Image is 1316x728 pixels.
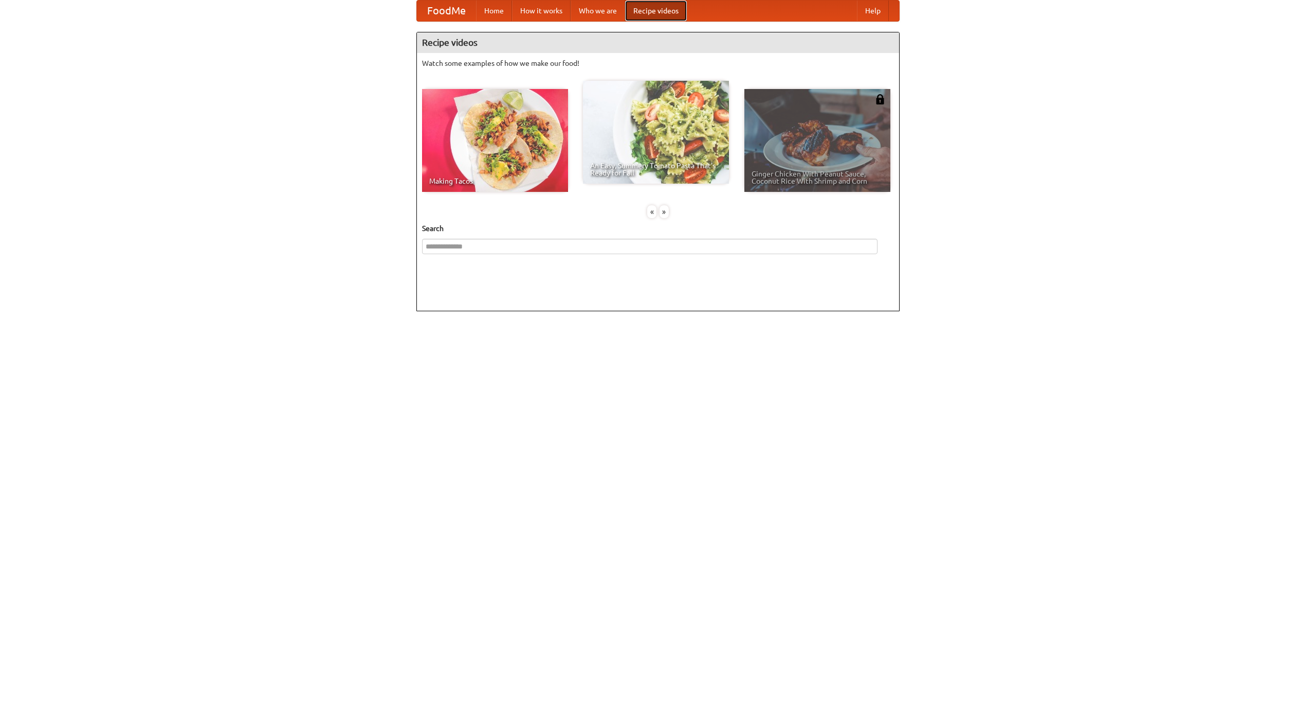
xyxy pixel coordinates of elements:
a: Who we are [571,1,625,21]
div: » [660,205,669,218]
a: FoodMe [417,1,476,21]
h5: Search [422,223,894,234]
a: Help [857,1,889,21]
a: Recipe videos [625,1,687,21]
a: Making Tacos [422,89,568,192]
span: Making Tacos [429,177,561,185]
h4: Recipe videos [417,32,899,53]
span: An Easy, Summery Tomato Pasta That's Ready for Fall [590,162,722,176]
img: 483408.png [875,94,885,104]
a: An Easy, Summery Tomato Pasta That's Ready for Fall [583,81,729,184]
a: Home [476,1,512,21]
a: How it works [512,1,571,21]
p: Watch some examples of how we make our food! [422,58,894,68]
div: « [647,205,656,218]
